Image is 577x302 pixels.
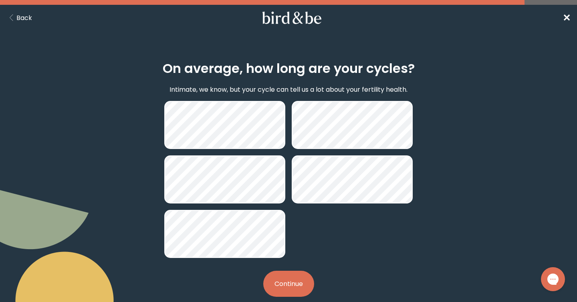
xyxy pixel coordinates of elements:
[563,11,571,25] a: ✕
[537,264,569,294] iframe: Gorgias live chat messenger
[169,85,408,95] p: Intimate, we know, but your cycle can tell us a lot about your fertility health.
[163,59,415,78] h2: On average, how long are your cycles?
[563,11,571,24] span: ✕
[6,13,32,23] button: Back Button
[263,271,314,297] button: Continue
